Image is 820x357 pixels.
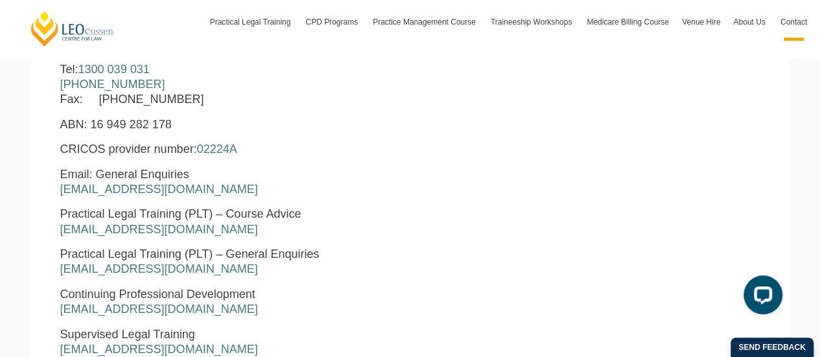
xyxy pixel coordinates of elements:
a: [PHONE_NUMBER] [60,78,165,91]
a: 02224A [197,143,237,155]
p: ABN: 16 949 282 178 [60,117,460,132]
a: Practice Management Course [366,3,484,41]
a: Traineeship Workshops [484,3,580,41]
a: About Us [727,3,773,41]
a: [EMAIL_ADDRESS][DOMAIN_NAME] [60,223,258,236]
a: Contact [774,3,814,41]
iframe: LiveChat chat widget [733,270,788,325]
p: Email: General Enquiries [60,167,460,198]
p: Tel: Fax: [PHONE_NUMBER] [60,62,460,108]
a: 1300 039 031 [78,63,150,76]
p: Practical Legal Training (PLT) – Course Advice [60,207,460,237]
a: Practical Legal Training [204,3,299,41]
p: CRICOS provider number: [60,142,460,157]
a: [EMAIL_ADDRESS][DOMAIN_NAME] [60,183,258,196]
a: Venue Hire [675,3,727,41]
span: Practical Legal Training (PLT) – General Enquiries [60,248,320,260]
a: [EMAIL_ADDRESS][DOMAIN_NAME] [60,343,258,356]
p: Continuing Professional Development [60,287,460,317]
a: Medicare Billing Course [580,3,675,41]
a: [EMAIL_ADDRESS][DOMAIN_NAME] [60,303,258,316]
a: [PERSON_NAME] Centre for Law [29,10,115,47]
a: CPD Programs [299,3,366,41]
a: [EMAIL_ADDRESS][DOMAIN_NAME] [60,262,258,275]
